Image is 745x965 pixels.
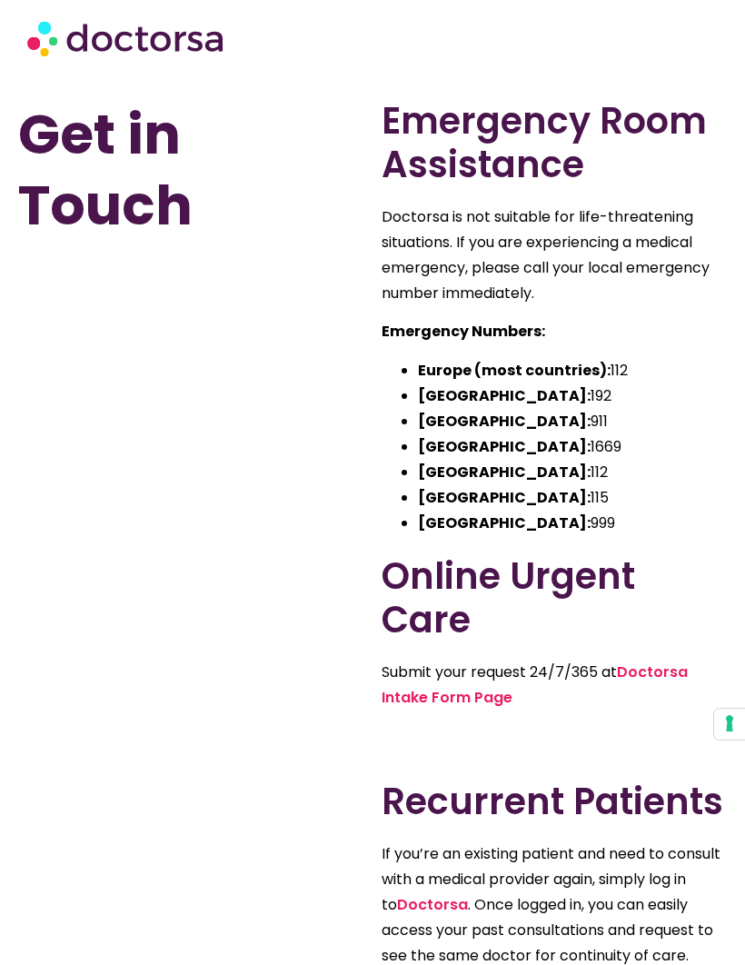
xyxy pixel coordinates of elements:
[418,485,727,511] li: 115
[418,383,727,409] li: 192
[418,434,727,460] li: 1669
[418,409,727,434] li: 911
[418,460,727,485] li: 112
[382,321,545,342] strong: Emergency Numbers:
[418,462,591,482] strong: [GEOGRAPHIC_DATA]:
[382,99,727,186] h2: Emergency Room Assistance
[418,360,611,381] strong: Europe (most countries):
[18,99,363,241] h1: Get in Touch
[418,512,591,533] strong: [GEOGRAPHIC_DATA]:
[418,358,727,383] li: 112
[382,780,727,823] h2: Recurrent Patients
[418,385,591,406] strong: [GEOGRAPHIC_DATA]:
[382,660,727,711] p: Submit your request 24/7/365 at
[418,511,727,536] li: 999
[418,436,591,457] strong: [GEOGRAPHIC_DATA]:
[418,411,591,432] strong: [GEOGRAPHIC_DATA]:
[382,554,727,642] h2: Online Urgent Care
[714,709,745,740] button: Your consent preferences for tracking technologies
[382,662,688,708] a: Doctorsa Intake Form Page
[382,204,727,306] p: Doctorsa is not suitable for life-threatening situations. If you are experiencing a medical emerg...
[418,487,591,508] strong: [GEOGRAPHIC_DATA]:
[397,894,468,915] a: Doctorsa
